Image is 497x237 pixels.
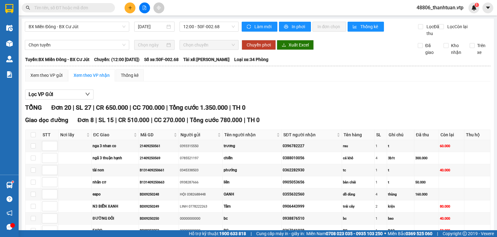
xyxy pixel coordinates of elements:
div: 0367241928 [283,228,341,234]
span: down [85,92,90,97]
td: 0362282930 [282,164,342,176]
span: Trên xe [475,42,491,56]
td: 0906443999 [282,200,342,213]
button: printerIn phơi [279,22,311,32]
span: | [244,116,245,124]
span: Làm mới [254,23,272,30]
td: chiến [223,152,282,164]
div: LINH 0778222263 [180,204,222,209]
div: 160.000 [415,192,438,197]
sup: 1 [12,181,14,183]
div: 4 [376,192,386,197]
div: 0906443999 [283,204,341,209]
div: 60.000 [440,143,463,149]
span: Miền Bắc [388,230,432,237]
div: bc [224,216,280,222]
div: t [388,143,413,149]
div: Thống kê [121,72,139,79]
button: In đơn chọn [312,22,346,32]
div: bc [343,216,373,221]
button: syncLàm mới [242,22,277,32]
div: 1 [376,216,386,221]
div: BD09250249 [140,204,177,209]
div: 2 [376,204,386,209]
div: 0905053656 [283,179,341,185]
span: question-circle [7,196,12,202]
div: 4 [376,156,386,161]
td: trương [223,140,282,152]
th: Tên hàng [342,130,374,140]
div: cá khô [343,156,373,161]
div: 1 [376,143,386,149]
div: thùng [388,192,413,197]
input: 15/09/2025 [138,23,166,30]
div: EAPO [93,228,138,234]
div: t [388,180,413,185]
span: Loại xe: 34 Phòng [234,56,268,63]
div: 0345338503 [180,168,222,173]
span: | [437,230,438,237]
span: Người gửi [180,131,217,138]
div: Tâm [224,204,280,209]
div: trái cây [343,204,373,209]
div: 0938876510 [283,216,341,222]
span: | [166,104,168,111]
img: solution-icon [6,71,13,78]
span: Tổng cước 1.350.000 [169,104,228,111]
div: B131409250663 [140,180,177,185]
span: | [130,104,131,111]
span: | [229,104,231,111]
button: plus [125,2,135,13]
span: message [7,224,12,230]
div: 0355632560 [283,191,341,197]
td: 0388010056 [282,152,342,164]
div: trương [224,143,280,149]
span: Miền Nam [306,230,383,237]
button: bar-chartThống kê [348,22,384,32]
button: caret-down [482,2,493,13]
div: bao [388,216,413,221]
div: BD09250252 [140,228,177,233]
button: Lọc VP Gửi [25,90,93,99]
div: N3 BIỂN XANH [93,204,138,209]
div: OANH [224,191,280,197]
span: | [187,116,188,124]
sup: 1 [475,3,479,7]
div: 40.000 [440,168,463,173]
div: ĐƯỜNG ĐÔI [93,216,138,222]
span: aim [157,6,161,10]
span: ⚪️ [384,232,386,235]
span: Nơi lấy [60,131,85,138]
span: SL 27 [76,104,91,111]
span: Chọn chuyến [183,40,235,50]
img: warehouse-icon [6,25,13,31]
td: B131409250661 [139,164,179,176]
button: file-add [139,2,150,13]
span: Hỗ trợ kỹ thuật: [189,230,246,237]
td: BC [223,225,282,237]
button: downloadXuất Excel [277,40,314,50]
div: phướng [224,167,280,173]
td: OANH [223,188,282,200]
div: 21409250561 [140,143,177,149]
span: Đơn 20 [51,104,71,111]
div: BC [224,228,280,234]
span: | [151,116,153,124]
span: In phơi [292,23,306,30]
div: 50.000 [415,180,438,185]
div: BD09250248 [140,192,177,197]
td: 0905053656 [282,176,342,188]
div: 80.000 [440,204,463,209]
div: 50.000 [440,228,463,233]
div: chiến [224,155,280,161]
input: Chọn ngày [138,42,166,48]
span: sync [247,24,252,29]
img: warehouse-icon [6,182,13,188]
span: caret-down [485,5,491,11]
div: eapo [93,191,138,197]
th: STT [41,130,59,140]
th: Còn lại [439,130,464,140]
div: HỘI 0382688448 [180,192,222,197]
span: Cung cấp máy in - giấy in: [256,230,305,237]
div: kiện [388,204,413,209]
